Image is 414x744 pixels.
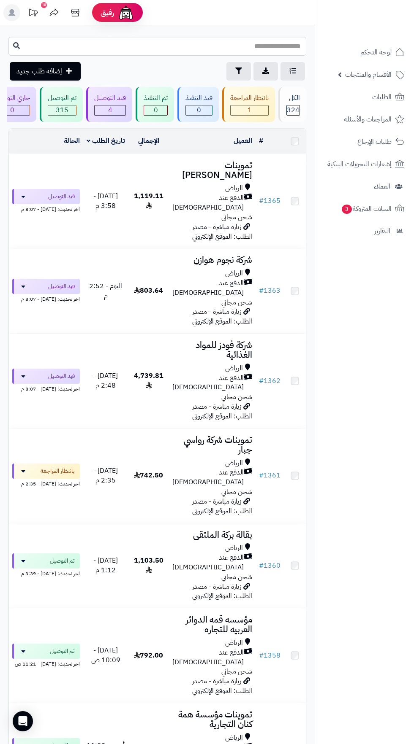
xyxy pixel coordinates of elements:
[259,470,264,480] span: #
[221,212,252,222] span: شحن مجاني
[172,340,252,360] h3: شركة فودز للمواد الغذائية
[48,282,75,291] span: قيد التوصيل
[12,384,80,393] div: اخر تحديث: [DATE] - 8:07 م
[221,297,252,307] span: شحن مجاني
[320,109,409,129] a: المراجعات والأسئلة
[101,8,114,18] span: رفيق
[259,286,281,296] a: #1363
[89,281,122,301] span: اليوم - 2:52 م
[225,733,243,743] span: الرياض
[134,555,163,575] span: 1,103.50
[93,466,118,485] span: [DATE] - 2:35 م
[22,4,44,23] a: تحديثات المنصة
[93,191,118,211] span: [DATE] - 3:58 م
[172,161,252,180] h3: تموينات [PERSON_NAME]
[172,648,244,667] span: الدفع عند [DEMOGRAPHIC_DATA]
[172,553,244,572] span: الدفع عند [DEMOGRAPHIC_DATA]
[117,4,134,21] img: ai-face.png
[320,154,409,174] a: إشعارات التحويلات البنكية
[50,557,75,565] span: تم التوصيل
[48,93,76,103] div: تم التوصيل
[259,286,264,296] span: #
[192,222,252,242] span: زيارة مباشرة - مصدر الطلب: الموقع الإلكتروني
[91,645,120,665] span: [DATE] - 10:09 ص
[134,371,163,391] span: 4,739.81
[225,638,243,648] span: الرياض
[225,183,243,193] span: الرياض
[372,91,392,103] span: الطلبات
[41,2,47,8] div: 10
[38,87,84,122] a: تم التوصيل 315
[16,66,62,76] span: إضافة طلب جديد
[225,543,243,553] span: الرياض
[48,192,75,201] span: قيد التوصيل
[259,376,281,386] a: #1362
[185,93,212,103] div: قيد التنفيذ
[12,569,80,577] div: اخر تحديث: [DATE] - 3:39 م
[192,307,252,326] span: زيارة مباشرة - مصدر الطلب: الموقع الإلكتروني
[172,255,252,265] h3: شركة نجوم هوازن
[134,87,176,122] a: تم التنفيذ 0
[172,278,244,298] span: الدفع عند [DEMOGRAPHIC_DATA]
[41,467,75,475] span: بانتظار المراجعة
[374,181,390,192] span: العملاء
[192,402,252,421] span: زيارة مباشرة - مصدر الطلب: الموقع الإلكتروني
[259,650,281,660] a: #1358
[327,158,392,170] span: إشعارات التحويلات البنكية
[277,87,308,122] a: الكل324
[259,136,263,146] a: #
[186,105,212,115] span: 0
[192,676,252,696] span: زيارة مباشرة - مصدر الطلب: الموقع الإلكتروني
[138,136,159,146] a: الإجمالي
[231,105,268,115] span: 1
[172,435,252,455] h3: تموينات شركة رواسي جبار
[192,582,252,601] span: زيارة مباشرة - مصدر الطلب: الموقع الإلكتروني
[221,87,277,122] a: بانتظار المراجعة 1
[48,105,76,115] span: 315
[172,615,252,634] h3: مؤسسه قمه الدوائر العربيه للتجاره
[320,221,409,241] a: التقارير
[48,372,75,380] span: قيد التوصيل
[344,113,392,125] span: المراجعات والأسئلة
[221,572,252,582] span: شحن مجاني
[144,105,167,115] span: 0
[93,555,118,575] span: [DATE] - 1:12 م
[259,561,264,571] span: #
[134,470,163,480] span: 742.50
[84,87,134,122] a: قيد التوصيل 4
[93,371,118,391] span: [DATE] - 2:48 م
[172,530,252,540] h3: بقالة بركة الملتقى
[259,196,281,206] a: #1365
[259,561,281,571] a: #1360
[341,203,392,215] span: السلات المتروكة
[259,470,281,480] a: #1361
[360,46,392,58] span: لوحة التحكم
[221,392,252,402] span: شحن مجاني
[320,176,409,197] a: العملاء
[234,136,252,146] a: العميل
[95,105,125,115] span: 4
[172,373,244,393] span: الدفع عند [DEMOGRAPHIC_DATA]
[259,650,264,660] span: #
[192,496,252,516] span: زيارة مباشرة - مصدر الطلب: الموقع الإلكتروني
[176,87,221,122] a: قيد التنفيذ 0
[357,136,392,148] span: طلبات الإرجاع
[13,711,33,731] div: Open Intercom Messenger
[134,191,163,211] span: 1,119.11
[320,199,409,219] a: السلات المتروكة3
[12,479,80,488] div: اخر تحديث: [DATE] - 2:35 م
[259,196,264,206] span: #
[87,136,125,146] a: تاريخ الطلب
[320,87,409,107] a: الطلبات
[172,468,244,487] span: الدفع عند [DEMOGRAPHIC_DATA]
[64,136,80,146] a: الحالة
[230,93,269,103] div: بانتظار المراجعة
[172,710,252,729] h3: تموينات مؤسسة همة كنان التجارية
[50,647,75,655] span: تم التوصيل
[320,132,409,152] a: طلبات الإرجاع
[345,69,392,81] span: الأقسام والمنتجات
[144,93,168,103] div: تم التنفيذ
